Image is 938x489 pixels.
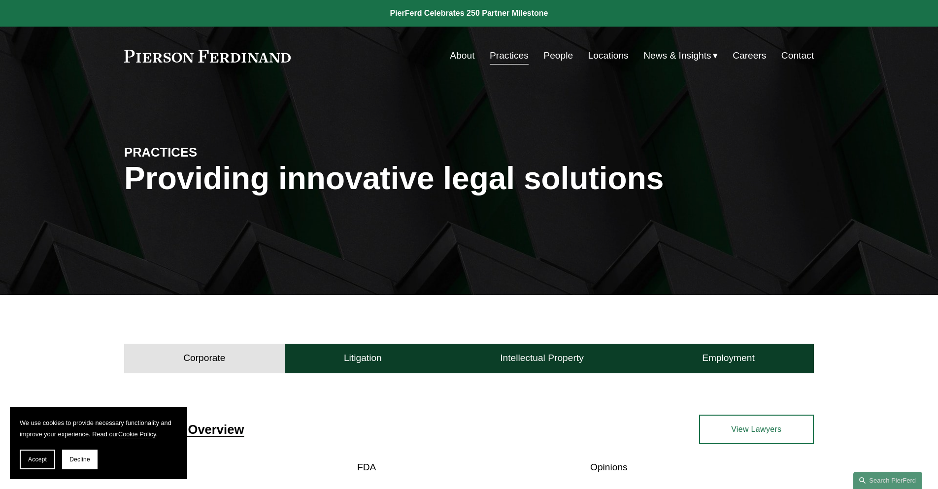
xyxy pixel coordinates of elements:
a: FDA [357,462,376,472]
a: About [450,46,474,65]
span: Accept [28,456,47,463]
a: Cookie Policy [118,430,156,438]
span: News & Insights [643,47,711,65]
section: Cookie banner [10,407,187,479]
h1: Providing innovative legal solutions [124,161,814,196]
a: People [543,46,573,65]
button: Accept [20,450,55,469]
a: Search this site [853,472,922,489]
a: Careers [733,46,766,65]
h4: PRACTICES [124,144,297,160]
h4: Employment [702,352,755,364]
a: Practices [490,46,529,65]
a: View Lawyers [699,415,814,444]
h4: Intellectual Property [500,352,584,364]
button: Decline [62,450,98,469]
h4: Litigation [344,352,382,364]
a: Locations [588,46,629,65]
a: Opinions [590,462,628,472]
span: Decline [69,456,90,463]
a: Contact [781,46,814,65]
h4: Corporate [183,352,225,364]
a: folder dropdown [643,46,718,65]
p: We use cookies to provide necessary functionality and improve your experience. Read our . [20,417,177,440]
